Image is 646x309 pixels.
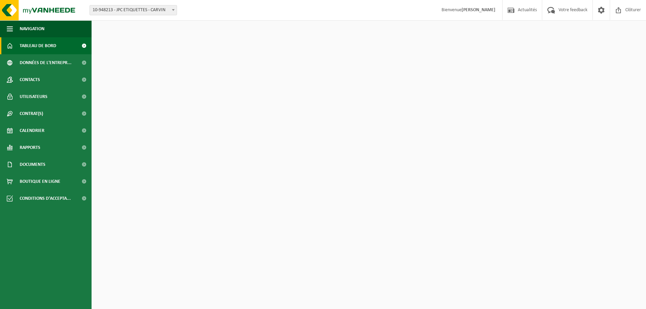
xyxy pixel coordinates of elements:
span: Documents [20,156,45,173]
span: Rapports [20,139,40,156]
span: Utilisateurs [20,88,47,105]
span: Boutique en ligne [20,173,60,190]
span: Tableau de bord [20,37,56,54]
span: 10-948213 - JPC ETIQUETTES - CARVIN [90,5,177,15]
span: Données de l'entrepr... [20,54,72,71]
span: Navigation [20,20,44,37]
span: Conditions d'accepta... [20,190,71,207]
span: Calendrier [20,122,44,139]
span: Contrat(s) [20,105,43,122]
span: Contacts [20,71,40,88]
strong: [PERSON_NAME] [462,7,495,13]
